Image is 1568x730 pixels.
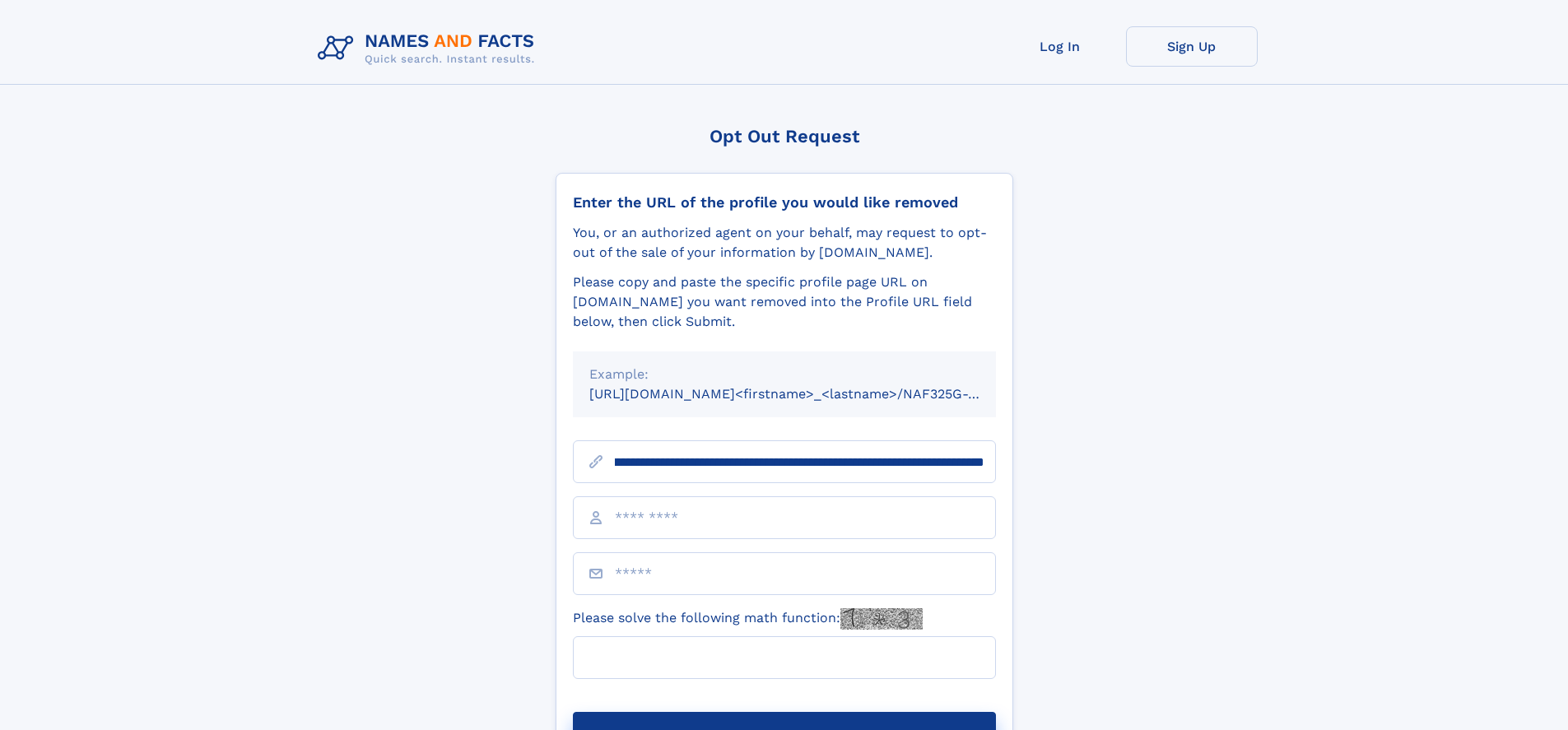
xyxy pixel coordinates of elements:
[573,272,996,332] div: Please copy and paste the specific profile page URL on [DOMAIN_NAME] you want removed into the Pr...
[573,608,923,630] label: Please solve the following math function:
[556,126,1013,146] div: Opt Out Request
[573,223,996,263] div: You, or an authorized agent on your behalf, may request to opt-out of the sale of your informatio...
[1126,26,1258,67] a: Sign Up
[589,386,1027,402] small: [URL][DOMAIN_NAME]<firstname>_<lastname>/NAF325G-xxxxxxxx
[589,365,979,384] div: Example:
[994,26,1126,67] a: Log In
[573,193,996,212] div: Enter the URL of the profile you would like removed
[311,26,548,71] img: Logo Names and Facts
